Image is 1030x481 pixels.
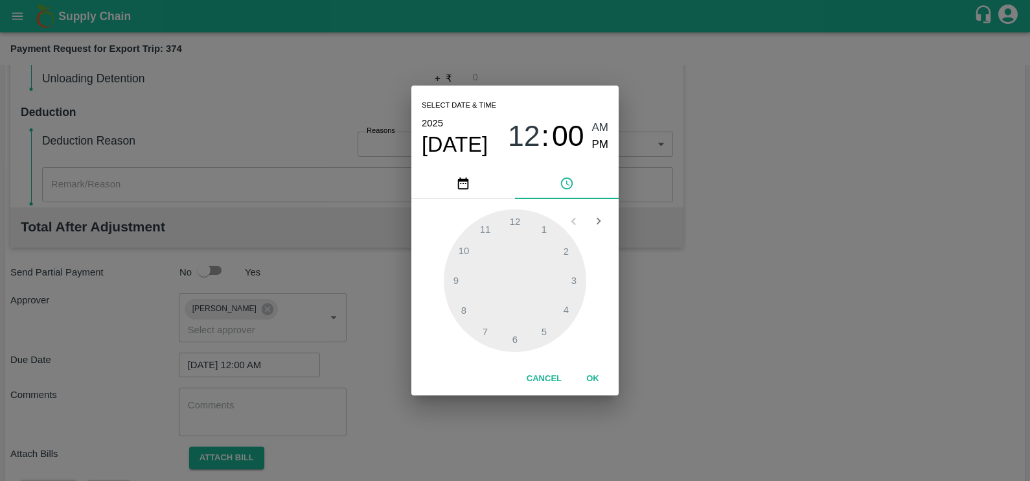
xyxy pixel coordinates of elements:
button: 2025 [422,115,443,132]
span: Select date & time [422,96,496,115]
span: 00 [552,119,584,153]
button: [DATE] [422,132,488,158]
span: : [542,119,549,154]
span: 12 [508,119,540,153]
button: OK [572,368,613,390]
button: 00 [552,119,584,154]
button: Open next view [586,209,611,233]
button: Cancel [521,368,567,390]
button: pick time [515,168,619,199]
button: PM [592,136,609,154]
button: AM [592,119,609,137]
button: 12 [508,119,540,154]
button: pick date [411,168,515,199]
